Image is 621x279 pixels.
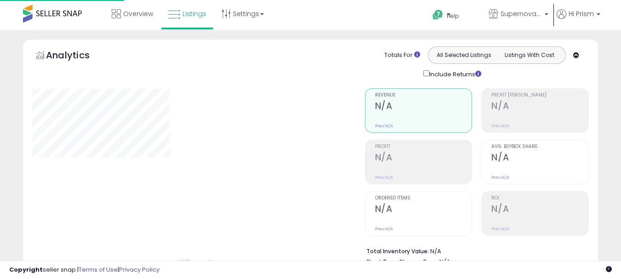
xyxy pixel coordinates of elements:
h2: N/A [375,204,472,216]
small: Prev: N/A [491,123,509,129]
span: Avg. Buybox Share [491,144,588,149]
span: N/A [439,257,450,266]
span: Listings [182,9,206,18]
div: seller snap | | [9,266,160,274]
b: Short Term Storage Fees: [366,258,438,266]
div: Totals For [384,51,420,60]
strong: Copyright [9,265,43,274]
a: Privacy Policy [119,265,160,274]
span: Profit [375,144,472,149]
i: Get Help [432,9,444,21]
span: Overview [123,9,153,18]
a: Help [425,2,480,30]
button: All Selected Listings [431,49,497,61]
small: Prev: N/A [375,175,393,180]
span: ROI [491,196,588,201]
span: Hi Prism [569,9,594,18]
a: Terms of Use [79,265,118,274]
span: Supernova Co. [501,9,542,18]
h2: N/A [375,152,472,165]
span: Ordered Items [375,196,472,201]
h2: N/A [491,101,588,113]
h2: N/A [375,101,472,113]
h2: N/A [491,204,588,216]
b: Total Inventory Value: [366,247,429,255]
h2: N/A [491,152,588,165]
h5: Analytics [46,49,108,64]
span: Revenue [375,93,472,98]
small: Prev: N/A [491,226,509,232]
small: Prev: N/A [491,175,509,180]
li: N/A [366,245,582,256]
small: Prev: N/A [375,226,393,232]
span: Profit [PERSON_NAME] [491,93,588,98]
span: Help [447,12,459,20]
button: Listings With Cost [496,49,563,61]
div: Include Returns [416,68,492,79]
small: Prev: N/A [375,123,393,129]
a: Hi Prism [557,9,600,30]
